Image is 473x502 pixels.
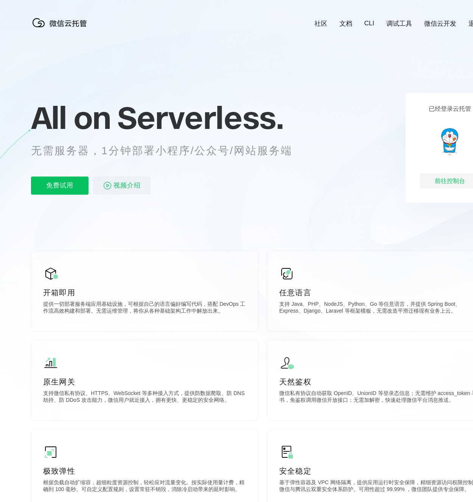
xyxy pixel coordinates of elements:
p: 已经登录云托管 [429,105,471,113]
p: 原生网关 [43,376,246,387]
p: 免费试用 [31,177,89,195]
p: 根据负载自动扩缩容，超细粒度资源控制，轻松应对流量变化。按实际使用量计费，精确到 100 毫秒。可自定义配置规则，设置常驻不销毁，消除冷启动带来的延时影响。 [43,479,246,494]
p: 开箱即用 [43,287,246,298]
img: video_play.svg [103,181,112,190]
span: Serverless. [117,99,283,136]
a: 社区 [314,19,327,28]
p: 无需服务器，1分钟部署小程序/公众号/网站服务端 [31,143,307,158]
span: All on [31,99,110,136]
a: CLI [364,20,374,27]
a: 调试工具 [386,19,412,28]
a: 微信云托管 [31,25,92,31]
a: 文档 [339,19,352,28]
p: 支持微信私有协议、HTTPS、WebSocket 等多种接入方式，提供防数据爬取、防 DNS 劫持、防 DDoS 攻击能力，微信用户就近接入，拥有更快、更稳定的安全网络。 [43,390,246,405]
a: 微信云开发 [424,19,456,28]
span: 视频介绍 [114,177,141,195]
p: 极致弹性 [43,466,246,476]
img: 微信云托管 [31,15,92,30]
p: 提供一切部署服务端应用基础设施，可根据自己的语言偏好编写代码，搭配 DevOps 工作流高效构建和部署。无需运维管理，将你从各种基础架构工作中解放出来。 [43,301,246,316]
